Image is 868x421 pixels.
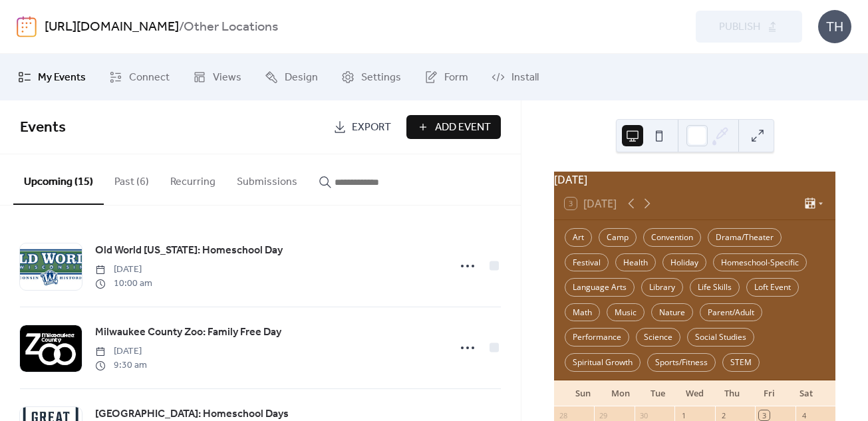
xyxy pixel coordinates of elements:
[641,278,683,297] div: Library
[444,70,468,86] span: Form
[323,115,401,139] a: Export
[13,154,104,205] button: Upcoming (15)
[565,228,592,247] div: Art
[226,154,308,204] button: Submissions
[565,380,602,407] div: Sun
[602,380,639,407] div: Mon
[95,277,152,291] span: 10:00 am
[255,59,328,95] a: Design
[511,70,539,86] span: Install
[104,154,160,204] button: Past (6)
[95,358,147,372] span: 9:30 am
[95,325,281,341] span: Milwaukee County Zoo: Family Free Day
[99,59,180,95] a: Connect
[8,59,96,95] a: My Events
[179,15,184,40] b: /
[759,410,769,420] div: 3
[607,303,645,322] div: Music
[662,253,706,272] div: Holiday
[639,380,676,407] div: Tue
[414,59,478,95] a: Form
[160,154,226,204] button: Recurring
[746,278,799,297] div: Loft Event
[38,70,86,86] span: My Events
[95,324,281,341] a: Milwaukee County Zoo: Family Free Day
[435,120,491,136] span: Add Event
[713,253,807,272] div: Homeschool-Specific
[95,242,283,259] a: Old World [US_STATE]: Homeschool Day
[565,303,600,322] div: Math
[599,228,637,247] div: Camp
[647,353,716,372] div: Sports/Fitness
[651,303,693,322] div: Nature
[818,10,851,43] div: TH
[352,120,391,136] span: Export
[184,15,278,40] b: Other Locations
[558,410,568,420] div: 28
[183,59,251,95] a: Views
[708,228,782,247] div: Drama/Theater
[95,243,283,259] span: Old World [US_STATE]: Homeschool Day
[565,278,635,297] div: Language Arts
[20,113,66,142] span: Events
[713,380,750,407] div: Thu
[565,253,609,272] div: Festival
[17,16,37,37] img: logo
[565,353,641,372] div: Spiritual Growth
[406,115,501,139] button: Add Event
[799,410,809,420] div: 4
[639,410,649,420] div: 30
[788,380,825,407] div: Sat
[331,59,411,95] a: Settings
[565,328,629,347] div: Performance
[554,172,835,188] div: [DATE]
[285,70,318,86] span: Design
[361,70,401,86] span: Settings
[719,410,729,420] div: 2
[722,353,760,372] div: STEM
[95,263,152,277] span: [DATE]
[636,328,680,347] div: Science
[615,253,656,272] div: Health
[678,410,688,420] div: 1
[690,278,740,297] div: Life Skills
[129,70,170,86] span: Connect
[482,59,549,95] a: Install
[95,345,147,358] span: [DATE]
[45,15,179,40] a: [URL][DOMAIN_NAME]
[700,303,762,322] div: Parent/Adult
[643,228,701,247] div: Convention
[598,410,608,420] div: 29
[676,380,714,407] div: Wed
[213,70,241,86] span: Views
[750,380,788,407] div: Fri
[687,328,754,347] div: Social Studies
